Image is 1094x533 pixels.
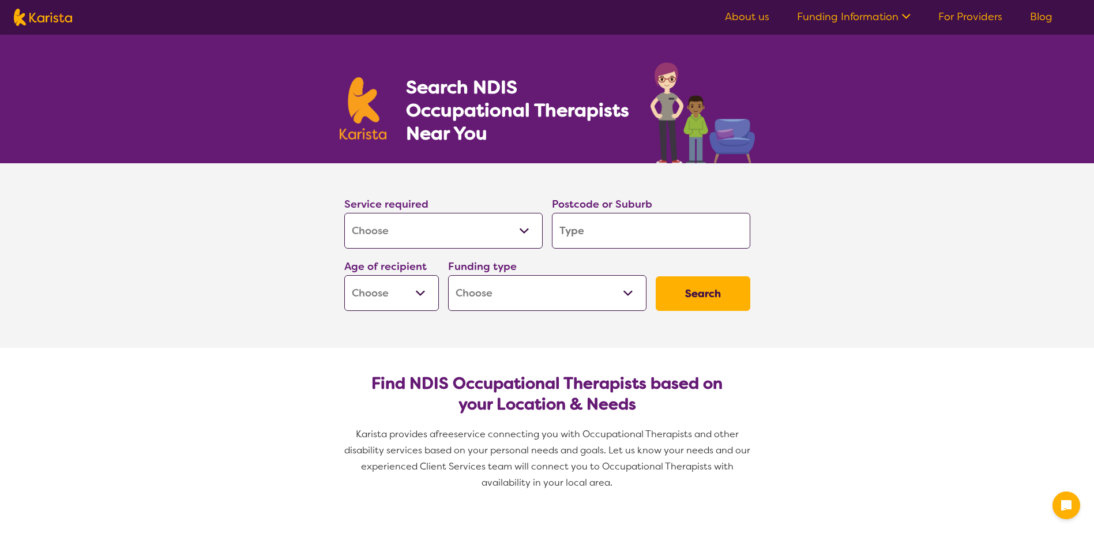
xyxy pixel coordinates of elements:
[14,9,72,26] img: Karista logo
[356,428,435,440] span: Karista provides a
[344,428,753,489] span: service connecting you with Occupational Therapists and other disability services based on your p...
[938,10,1002,24] a: For Providers
[344,260,427,273] label: Age of recipient
[340,77,387,140] img: Karista logo
[797,10,911,24] a: Funding Information
[656,276,750,311] button: Search
[1030,10,1052,24] a: Blog
[406,76,630,145] h1: Search NDIS Occupational Therapists Near You
[552,197,652,211] label: Postcode or Suburb
[552,213,750,249] input: Type
[435,428,454,440] span: free
[725,10,769,24] a: About us
[344,197,428,211] label: Service required
[651,62,755,163] img: occupational-therapy
[354,373,741,415] h2: Find NDIS Occupational Therapists based on your Location & Needs
[448,260,517,273] label: Funding type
